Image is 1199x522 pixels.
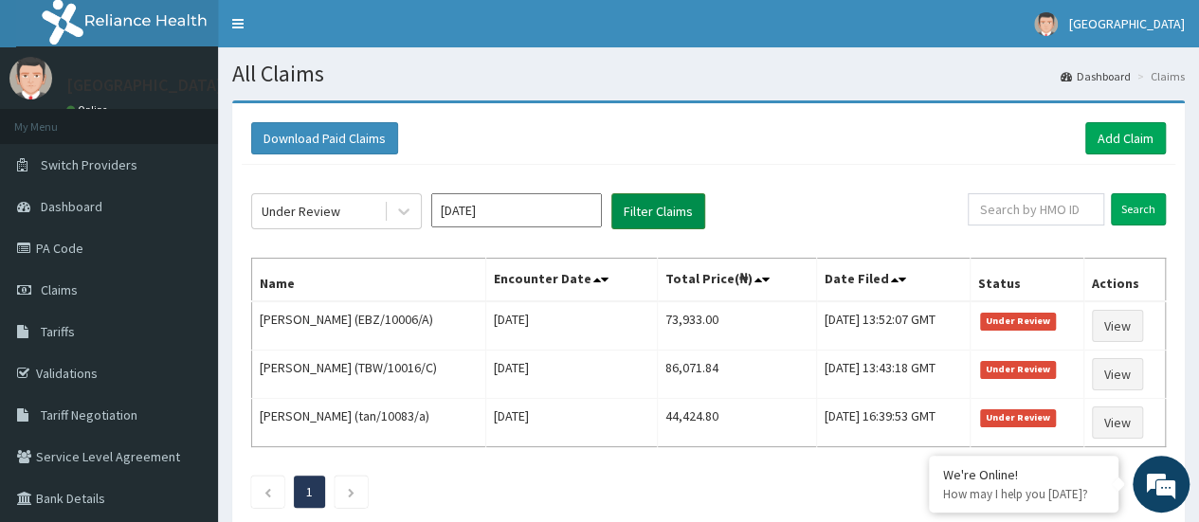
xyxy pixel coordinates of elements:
[41,198,102,215] span: Dashboard
[816,351,970,399] td: [DATE] 13:43:18 GMT
[431,193,602,227] input: Select Month and Year
[1085,122,1166,154] a: Add Claim
[35,95,77,142] img: d_794563401_company_1708531726252_794563401
[251,122,398,154] button: Download Paid Claims
[41,323,75,340] span: Tariffs
[1092,310,1143,342] a: View
[1092,406,1143,439] a: View
[306,483,313,500] a: Page 1 is your current page
[66,103,112,117] a: Online
[970,259,1083,302] th: Status
[41,406,137,423] span: Tariff Negotiation
[611,193,705,229] button: Filter Claims
[1092,358,1143,390] a: View
[943,486,1104,502] p: How may I help you today?
[347,483,355,500] a: Next page
[1061,68,1131,84] a: Dashboard
[1133,68,1185,84] li: Claims
[9,57,52,99] img: User Image
[1069,15,1185,32] span: [GEOGRAPHIC_DATA]
[1084,259,1166,302] th: Actions
[41,281,78,298] span: Claims
[9,333,361,399] textarea: Type your message and hit 'Enter'
[252,351,486,399] td: [PERSON_NAME] (TBW/10016/C)
[980,409,1057,426] span: Under Review
[657,259,816,302] th: Total Price(₦)
[980,313,1057,330] span: Under Review
[968,193,1104,225] input: Search by HMO ID
[252,301,486,351] td: [PERSON_NAME] (EBZ/10006/A)
[252,399,486,447] td: [PERSON_NAME] (tan/10083/a)
[943,466,1104,483] div: We're Online!
[99,106,318,131] div: Chat with us now
[657,351,816,399] td: 86,071.84
[1034,12,1058,36] img: User Image
[980,361,1057,378] span: Under Review
[1111,193,1166,225] input: Search
[263,483,272,500] a: Previous page
[110,146,262,337] span: We're online!
[485,259,657,302] th: Encounter Date
[66,77,223,94] p: [GEOGRAPHIC_DATA]
[252,259,486,302] th: Name
[816,399,970,447] td: [DATE] 16:39:53 GMT
[311,9,356,55] div: Minimize live chat window
[485,351,657,399] td: [DATE]
[485,399,657,447] td: [DATE]
[41,156,137,173] span: Switch Providers
[262,202,340,221] div: Under Review
[485,301,657,351] td: [DATE]
[657,301,816,351] td: 73,933.00
[232,62,1185,86] h1: All Claims
[816,259,970,302] th: Date Filed
[657,399,816,447] td: 44,424.80
[816,301,970,351] td: [DATE] 13:52:07 GMT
